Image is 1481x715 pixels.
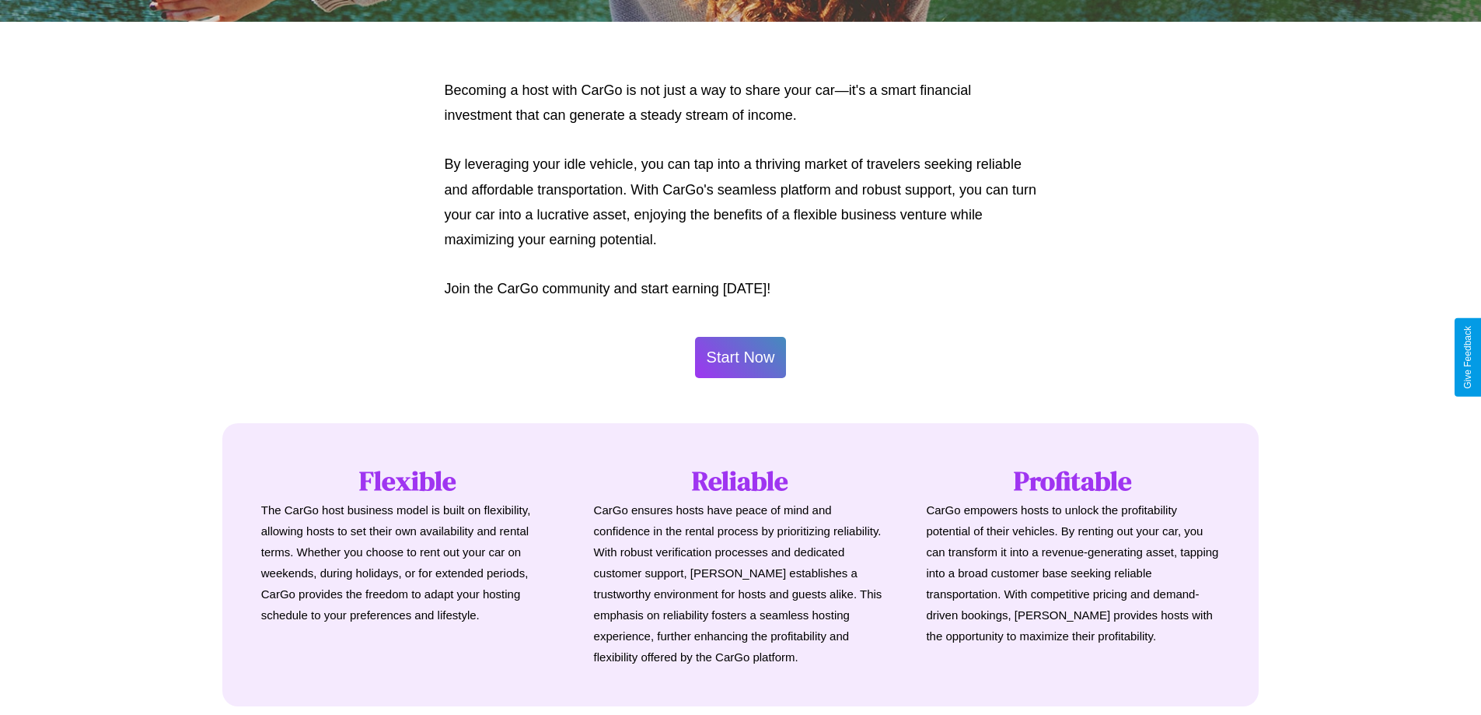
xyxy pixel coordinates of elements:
p: By leveraging your idle vehicle, you can tap into a thriving market of travelers seeking reliable... [445,152,1037,253]
p: Becoming a host with CarGo is not just a way to share your car—it's a smart financial investment ... [445,78,1037,128]
button: Start Now [695,337,787,378]
h1: Flexible [261,462,555,499]
p: The CarGo host business model is built on flexibility, allowing hosts to set their own availabili... [261,499,555,626]
p: Join the CarGo community and start earning [DATE]! [445,276,1037,301]
h1: Reliable [594,462,888,499]
h1: Profitable [926,462,1220,499]
p: CarGo empowers hosts to unlock the profitability potential of their vehicles. By renting out your... [926,499,1220,647]
p: CarGo ensures hosts have peace of mind and confidence in the rental process by prioritizing relia... [594,499,888,668]
div: Give Feedback [1462,326,1473,389]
